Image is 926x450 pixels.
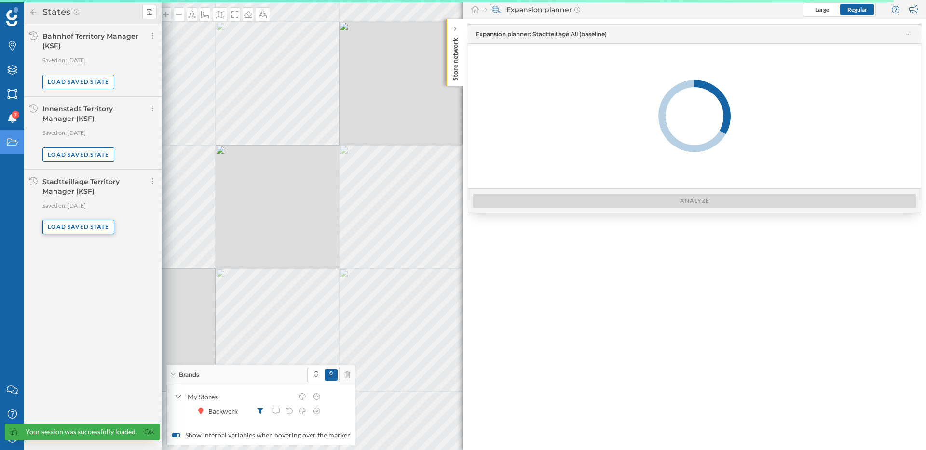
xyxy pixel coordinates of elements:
div: Stadtteillage Territory Manager (KSF) [42,177,120,196]
span: Regular [847,6,867,13]
a: Ok [142,426,157,437]
h2: States [38,4,73,20]
p: Saved on: [DATE] [42,55,157,65]
div: Your session was successfully loaded. [26,427,137,437]
p: Saved on: [DATE] [42,128,157,138]
span: : Stadtteillage All (baseline) [530,30,607,38]
img: Geoblink Logo [6,7,18,26]
span: Large [815,6,829,13]
label: Show internal variables when hovering over the marker [172,430,350,440]
img: search-areas.svg [492,5,502,14]
div: Innenstadt Territory Manager (KSF) [42,105,113,123]
div: Expansion planner [485,5,580,14]
div: Backwerk [208,406,243,416]
span: Brands [179,371,199,379]
span: Support [20,7,55,15]
p: Store network [450,34,460,81]
div: My Stores [188,392,293,402]
span: 7 [14,110,17,119]
p: Saved on: [DATE] [42,201,157,211]
span: Expansion planner [476,30,607,39]
div: Bahnhof Territory Manager (KSF) [42,32,138,50]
